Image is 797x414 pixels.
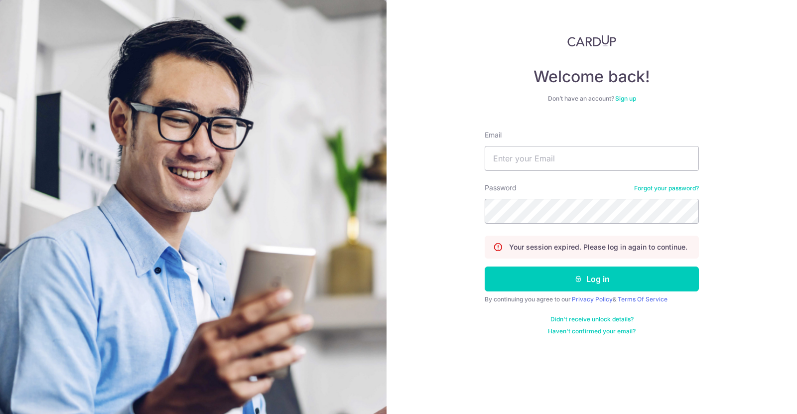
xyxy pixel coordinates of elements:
[485,295,699,303] div: By continuing you agree to our &
[485,146,699,171] input: Enter your Email
[485,130,502,140] label: Email
[615,95,636,102] a: Sign up
[485,267,699,291] button: Log in
[485,95,699,103] div: Don’t have an account?
[618,295,667,303] a: Terms Of Service
[509,242,687,252] p: Your session expired. Please log in again to continue.
[572,295,613,303] a: Privacy Policy
[634,184,699,192] a: Forgot your password?
[550,315,634,323] a: Didn't receive unlock details?
[548,327,636,335] a: Haven't confirmed your email?
[485,183,517,193] label: Password
[485,67,699,87] h4: Welcome back!
[567,35,616,47] img: CardUp Logo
